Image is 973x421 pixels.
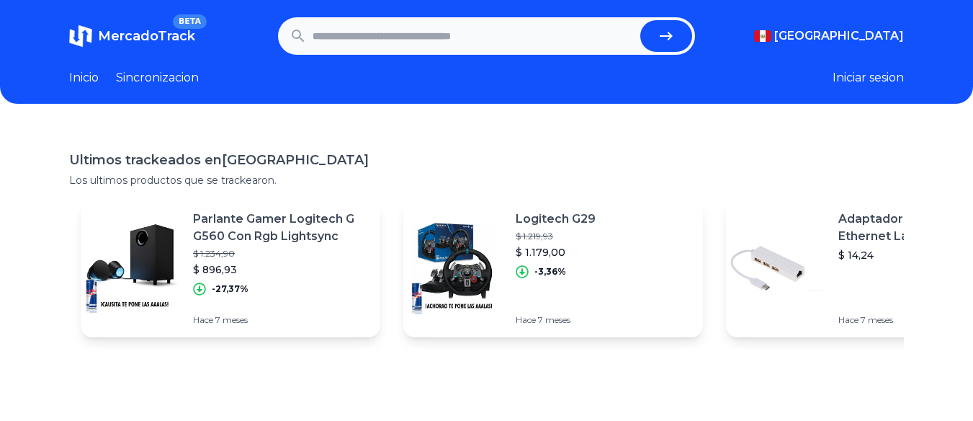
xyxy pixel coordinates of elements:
[403,218,504,319] img: Featured image
[193,248,369,260] p: $ 1.234,90
[173,14,207,29] span: BETA
[81,199,380,337] a: Featured imageParlante Gamer Logitech G G560 Con Rgb Lightsync$ 1.234,90$ 896,93-27,37%Hace 7 meses
[193,262,369,277] p: $ 896,93
[98,28,195,44] span: MercadoTrack
[193,211,369,245] p: Parlante Gamer Logitech G G560 Con Rgb Lightsync
[534,266,566,278] p: -3,36%
[69,25,92,48] img: MercadoTrack
[726,218,827,319] img: Featured image
[516,211,596,228] p: Logitech G29
[116,69,199,87] a: Sincronizacion
[69,69,99,87] a: Inicio
[516,314,596,326] p: Hace 7 meses
[754,27,904,45] button: [GEOGRAPHIC_DATA]
[193,314,369,326] p: Hace 7 meses
[516,245,596,260] p: $ 1.179,00
[833,69,904,87] button: Iniciar sesion
[403,199,703,337] a: Featured imageLogitech G29$ 1.219,93$ 1.179,00-3,36%Hace 7 meses
[69,173,904,187] p: Los ultimos productos que se trackearon.
[212,283,248,295] p: -27,37%
[774,27,904,45] span: [GEOGRAPHIC_DATA]
[754,30,771,42] img: Peru
[69,25,195,48] a: MercadoTrackBETA
[516,231,596,242] p: $ 1.219,93
[81,218,181,319] img: Featured image
[69,150,904,170] h1: Ultimos trackeados en [GEOGRAPHIC_DATA]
